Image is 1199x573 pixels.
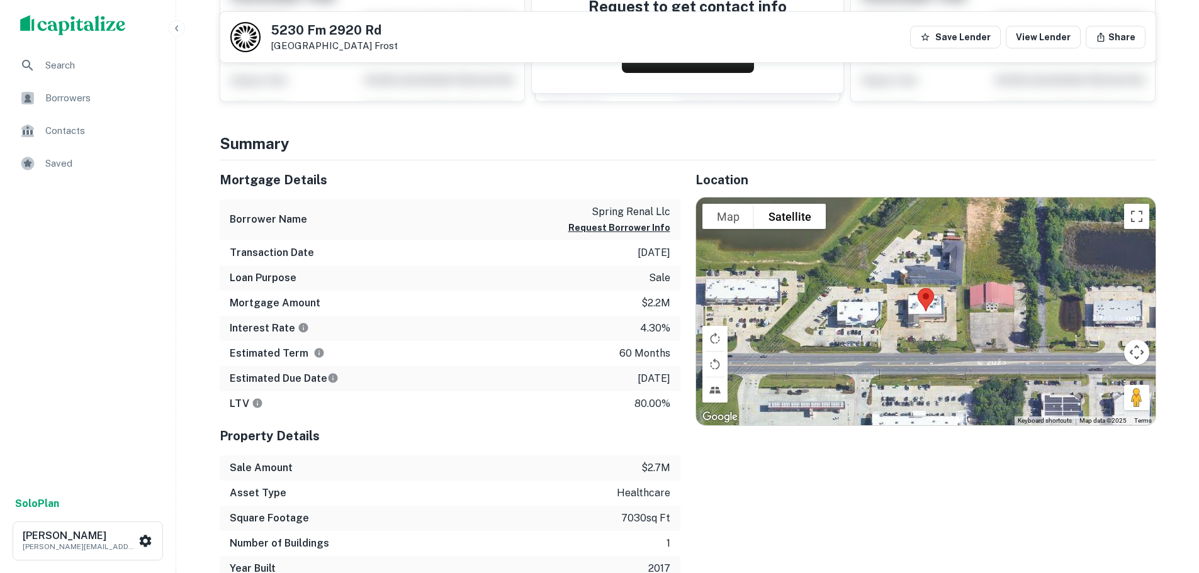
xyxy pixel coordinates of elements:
[220,426,680,445] h5: Property Details
[1006,26,1081,48] a: View Lender
[271,40,398,52] p: [GEOGRAPHIC_DATA]
[1018,416,1072,425] button: Keyboard shortcuts
[15,496,59,511] a: SoloPlan
[1124,385,1149,410] button: Drag Pegman onto the map to open Street View
[313,347,325,359] svg: Term is based on a standard schedule for this type of loan.
[230,321,309,336] h6: Interest Rate
[1124,340,1149,365] button: Map camera controls
[667,536,670,551] p: 1
[1124,204,1149,229] button: Toggle fullscreen view
[230,346,325,361] h6: Estimated Term
[699,409,741,425] img: Google
[640,321,670,336] p: 4.30%
[230,396,263,411] h6: LTV
[621,511,670,526] p: 7030 sq ft
[10,50,166,81] a: Search
[230,371,339,386] h6: Estimated Due Date
[20,15,126,35] img: capitalize-logo.png
[298,322,309,333] svg: The interest rates displayed on the website are for informational purposes only and may be report...
[45,156,158,171] span: Saved
[13,521,163,560] button: [PERSON_NAME][PERSON_NAME][EMAIL_ADDRESS][DOMAIN_NAME]
[649,270,670,286] p: sale
[220,170,680,189] h5: Mortgage Details
[638,245,670,260] p: [DATE]
[641,460,670,476] p: $2.7m
[230,460,293,476] h6: Sale Amount
[638,371,670,386] p: [DATE]
[702,377,728,403] button: Tilt map
[10,116,166,146] a: Contacts
[10,83,166,113] a: Borrowers
[220,132,1156,155] h4: Summary
[1136,472,1199,533] iframe: Chat Widget
[23,541,136,552] p: [PERSON_NAME][EMAIL_ADDRESS][DOMAIN_NAME]
[754,204,826,229] button: Show satellite imagery
[1086,26,1146,48] button: Share
[568,204,670,220] p: spring renal llc
[230,245,314,260] h6: Transaction Date
[374,40,398,51] a: Frost
[702,326,728,351] button: Rotate map clockwise
[619,346,670,361] p: 60 months
[702,352,728,377] button: Rotate map counterclockwise
[327,372,339,384] svg: Estimate is based on a standard schedule for this type of loan.
[910,26,1001,48] button: Save Lender
[1134,417,1152,424] a: Terms (opens in new tab)
[45,91,158,106] span: Borrowers
[23,531,136,541] h6: [PERSON_NAME]
[230,212,307,227] h6: Borrower Name
[699,409,741,425] a: Open this area in Google Maps (opens a new window)
[617,486,670,501] p: healthcare
[10,148,166,179] a: Saved
[641,296,670,311] p: $2.2m
[1079,417,1127,424] span: Map data ©2025
[634,396,670,411] p: 80.00%
[230,511,309,526] h6: Square Footage
[252,398,263,409] svg: LTVs displayed on the website are for informational purposes only and may be reported incorrectly...
[230,296,320,311] h6: Mortgage Amount
[702,204,754,229] button: Show street map
[230,536,329,551] h6: Number of Buildings
[45,123,158,138] span: Contacts
[230,270,296,286] h6: Loan Purpose
[568,220,670,235] button: Request Borrower Info
[695,170,1156,189] h5: Location
[271,24,398,36] h5: 5230 Fm 2920 Rd
[45,58,158,73] span: Search
[15,498,59,509] strong: Solo Plan
[230,486,286,501] h6: Asset Type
